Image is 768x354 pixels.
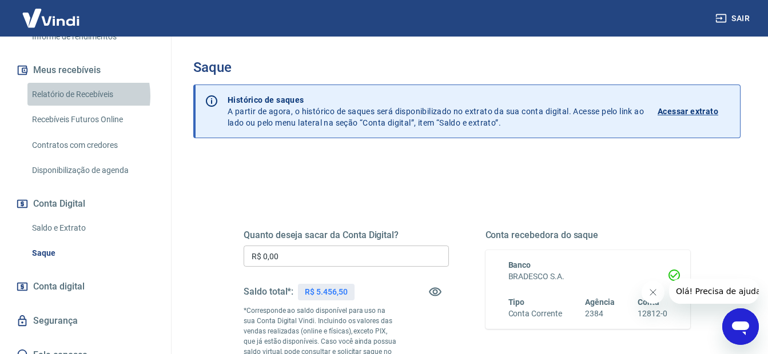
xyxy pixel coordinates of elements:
span: Tipo [508,297,525,307]
h6: 12812-0 [638,308,667,320]
a: Segurança [14,308,157,333]
span: Banco [508,260,531,269]
iframe: Mensagem da empresa [669,279,759,304]
h6: BRADESCO S.A. [508,271,668,283]
p: A partir de agora, o histórico de saques será disponibilizado no extrato da sua conta digital. Ac... [228,94,644,128]
span: Olá! Precisa de ajuda? [7,8,96,17]
a: Recebíveis Futuros Online [27,108,157,131]
a: Informe de rendimentos [27,25,157,49]
span: Agência [585,297,615,307]
span: Conta [638,297,659,307]
iframe: Botão para abrir a janela de mensagens [722,308,759,345]
p: R$ 5.456,50 [305,286,347,298]
h6: 2384 [585,308,615,320]
a: Saldo e Extrato [27,216,157,240]
p: Acessar extrato [658,106,718,117]
h6: Conta Corrente [508,308,562,320]
a: Saque [27,242,157,265]
iframe: Fechar mensagem [642,281,664,304]
button: Conta Digital [14,191,157,216]
img: Vindi [14,1,88,35]
a: Relatório de Recebíveis [27,83,157,106]
h5: Quanto deseja sacar da Conta Digital? [244,230,449,241]
a: Contratos com credores [27,134,157,157]
a: Conta digital [14,274,157,299]
button: Sair [713,8,754,29]
button: Meus recebíveis [14,58,157,83]
a: Acessar extrato [658,94,731,128]
a: Disponibilização de agenda [27,159,157,182]
p: Histórico de saques [228,94,644,106]
h5: Conta recebedora do saque [486,230,691,241]
h3: Saque [193,59,741,75]
span: Conta digital [33,279,85,295]
h5: Saldo total*: [244,286,293,297]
